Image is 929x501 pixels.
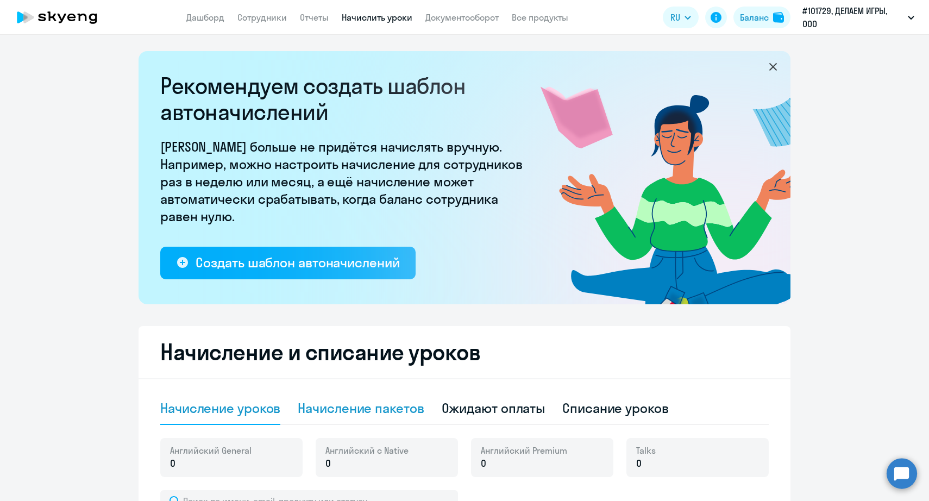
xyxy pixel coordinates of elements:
button: Создать шаблон автоначислений [160,247,416,279]
a: Отчеты [300,12,329,23]
span: 0 [636,456,642,471]
span: Talks [636,444,656,456]
span: 0 [481,456,486,471]
a: Дашборд [186,12,224,23]
span: 0 [170,456,175,471]
a: Все продукты [512,12,568,23]
a: Документооборот [425,12,499,23]
a: Начислить уроки [342,12,412,23]
div: Создать шаблон автоначислений [196,254,399,271]
h2: Рекомендуем создать шаблон автоначислений [160,73,530,125]
button: #101729, ДЕЛАЕМ ИГРЫ, ООО [797,4,920,30]
span: Английский General [170,444,252,456]
span: RU [670,11,680,24]
div: Ожидают оплаты [442,399,545,417]
p: #101729, ДЕЛАЕМ ИГРЫ, ООО [802,4,903,30]
h2: Начисление и списание уроков [160,339,769,365]
button: RU [663,7,699,28]
div: Начисление пакетов [298,399,424,417]
button: Балансbalance [733,7,790,28]
span: Английский Premium [481,444,567,456]
p: [PERSON_NAME] больше не придётся начислять вручную. Например, можно настроить начисление для сотр... [160,138,530,225]
img: balance [773,12,784,23]
div: Начисление уроков [160,399,280,417]
span: Английский с Native [325,444,409,456]
div: Баланс [740,11,769,24]
div: Списание уроков [562,399,669,417]
span: 0 [325,456,331,471]
a: Сотрудники [237,12,287,23]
